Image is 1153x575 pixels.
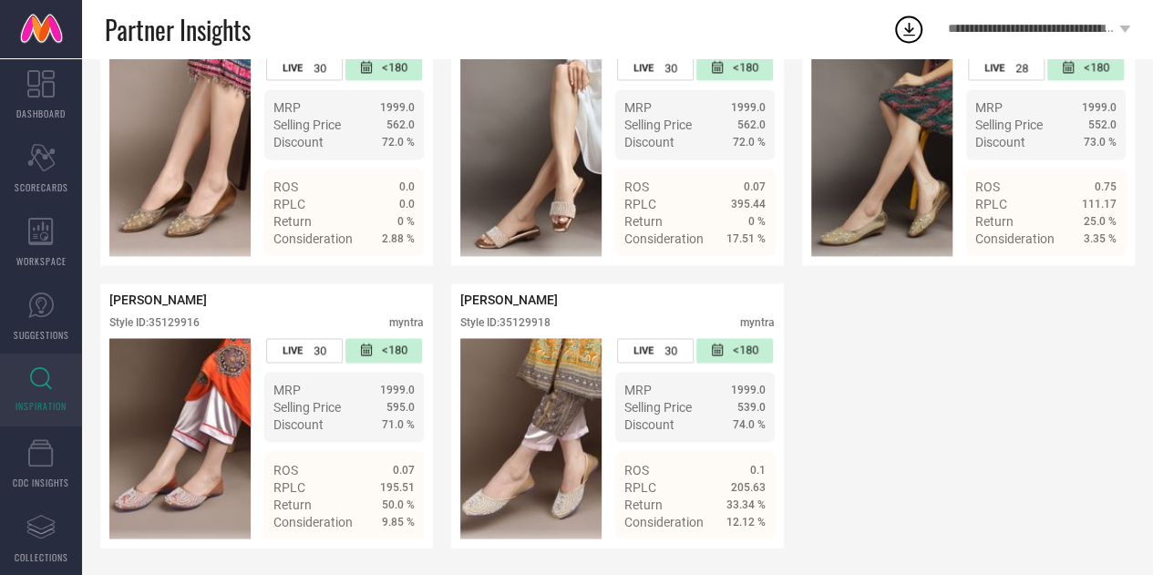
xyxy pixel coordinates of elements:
span: Selling Price [273,118,341,132]
div: Style ID: 35129918 [460,316,551,329]
span: 562.0 [386,118,415,131]
span: 30 [314,344,326,357]
span: 552.0 [1088,118,1117,131]
span: LIVE [283,344,303,356]
span: 73.0 % [1084,136,1117,149]
span: Selling Price [273,400,341,415]
span: 205.63 [731,480,766,493]
span: 0.07 [393,463,415,476]
span: 30 [664,61,677,75]
span: CDC INSIGHTS [13,476,69,489]
span: 1999.0 [380,101,415,114]
img: Style preview image [109,338,251,539]
span: 0.0 [399,180,415,193]
a: Details [355,264,415,279]
img: Style preview image [109,56,251,256]
span: Selling Price [975,118,1043,132]
img: Style preview image [460,56,602,256]
span: 395.44 [731,198,766,210]
span: 72.0 % [382,136,415,149]
div: Click to view image [460,338,602,539]
span: 30 [314,61,326,75]
span: Discount [273,417,324,432]
span: Consideration [624,231,704,246]
span: 71.0 % [382,418,415,431]
span: 1999.0 [1082,101,1117,114]
span: 72.0 % [733,136,766,149]
span: COLLECTIONS [15,550,68,564]
a: Details [706,547,766,561]
a: Details [706,264,766,279]
span: LIVE [984,62,1004,74]
span: <180 [733,60,758,76]
span: 1999.0 [380,384,415,396]
span: ROS [273,462,298,477]
span: 30 [664,344,677,357]
span: Details [725,547,766,561]
span: Return [975,214,1014,229]
span: Consideration [624,514,704,529]
span: 28 [1015,61,1028,75]
span: 33.34 % [726,498,766,510]
span: SCORECARDS [15,180,68,194]
span: Return [273,497,312,511]
span: RPLC [624,479,656,494]
span: MRP [624,383,652,397]
a: Details [1057,264,1117,279]
span: RPLC [273,197,305,211]
span: MRP [975,100,1003,115]
span: DASHBOARD [16,107,66,120]
span: 74.0 % [733,418,766,431]
span: Discount [975,135,1025,149]
span: Consideration [273,514,353,529]
span: RPLC [624,197,656,211]
span: 0 % [397,215,415,228]
span: LIVE [633,62,654,74]
span: LIVE [283,62,303,74]
div: Number of days since the style was first listed on the platform [1047,56,1124,80]
span: Return [624,214,663,229]
span: ROS [624,462,649,477]
span: <180 [382,60,407,76]
div: Number of days the style has been live on the platform [266,56,343,80]
span: 2.88 % [382,232,415,245]
span: [PERSON_NAME] [109,293,207,307]
div: Number of days the style has been live on the platform [617,338,694,363]
div: Number of days the style has been live on the platform [617,56,694,80]
span: ROS [624,180,649,194]
span: RPLC [273,479,305,494]
div: Number of days the style has been live on the platform [266,338,343,363]
span: LIVE [633,344,654,356]
span: Details [374,264,415,279]
span: WORKSPACE [16,254,67,268]
div: Style ID: 35129916 [109,316,200,329]
div: Click to view image [460,56,602,256]
span: 3.35 % [1084,232,1117,245]
span: Selling Price [624,400,692,415]
span: Selling Price [624,118,692,132]
span: RPLC [975,197,1007,211]
span: <180 [382,343,407,358]
div: myntra [389,316,424,329]
span: 0 % [748,215,766,228]
span: 0.75 [1095,180,1117,193]
img: Style preview image [811,56,952,256]
span: 595.0 [386,401,415,414]
span: Return [624,497,663,511]
span: MRP [624,100,652,115]
span: 0.1 [750,463,766,476]
div: Number of days since the style was first listed on the platform [696,56,773,80]
span: 12.12 % [726,515,766,528]
span: Discount [624,135,674,149]
div: Number of days since the style was first listed on the platform [345,338,422,363]
span: Details [1076,264,1117,279]
span: 562.0 [737,118,766,131]
span: Consideration [273,231,353,246]
span: MRP [273,100,301,115]
img: Style preview image [460,338,602,539]
span: 1999.0 [731,384,766,396]
span: INSPIRATION [15,399,67,413]
div: Click to view image [811,56,952,256]
div: Click to view image [109,56,251,256]
span: <180 [733,343,758,358]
